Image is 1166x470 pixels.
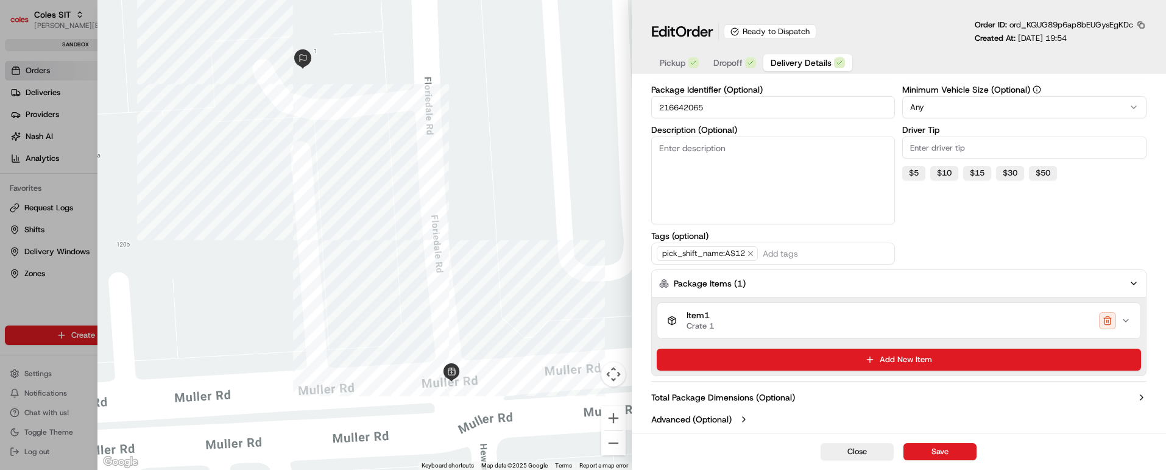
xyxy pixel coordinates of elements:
[651,391,1147,404] button: Total Package Dimensions (Optional)
[98,172,200,194] a: 💻API Documentation
[657,246,758,261] span: pick_shift_name:AS12
[1033,85,1041,94] button: Minimum Vehicle Size (Optional)
[651,126,896,134] label: Description (Optional)
[115,177,196,189] span: API Documentation
[903,443,977,460] button: Save
[713,57,743,69] span: Dropoff
[902,166,925,180] button: $5
[121,207,147,216] span: Pylon
[651,96,896,118] input: Enter package identifier
[12,116,34,138] img: 1736555255976-a54dd68f-1ca7-489b-9aae-adbdc363a1c4
[651,413,732,425] label: Advanced (Optional)
[101,454,141,470] img: Google
[481,462,548,469] span: Map data ©2025 Google
[601,406,626,430] button: Zoom in
[902,126,1147,134] label: Driver Tip
[422,461,474,470] button: Keyboard shortcuts
[1018,33,1067,43] span: [DATE] 19:54
[1009,20,1133,30] span: ord_KQUG89p6ap8bEUGysEgKDc
[12,178,22,188] div: 📗
[651,269,1147,297] button: Package Items (1)
[771,57,832,69] span: Delivery Details
[651,22,713,41] h1: Edit
[657,303,1140,338] button: Item1Crate 1
[41,129,154,138] div: We're available if you need us!
[12,49,222,68] p: Welcome 👋
[760,246,890,261] input: Add tags
[996,166,1024,180] button: $30
[660,57,685,69] span: Pickup
[601,431,626,455] button: Zoom out
[651,391,795,404] label: Total Package Dimensions (Optional)
[1029,166,1057,180] button: $50
[975,33,1067,44] p: Created At:
[86,206,147,216] a: Powered byPylon
[821,443,894,460] button: Close
[103,178,113,188] div: 💻
[651,413,1147,425] button: Advanced (Optional)
[676,22,713,41] span: Order
[651,85,896,94] label: Package Identifier (Optional)
[975,20,1133,30] p: Order ID:
[555,462,572,469] a: Terms
[41,116,200,129] div: Start new chat
[601,362,626,386] button: Map camera controls
[579,462,628,469] a: Report a map error
[32,79,201,91] input: Clear
[674,277,746,290] label: Package Items ( 1 )
[963,166,991,180] button: $15
[930,166,958,180] button: $10
[24,177,93,189] span: Knowledge Base
[902,85,1147,94] label: Minimum Vehicle Size (Optional)
[207,120,222,135] button: Start new chat
[724,24,816,39] div: Ready to Dispatch
[651,232,896,240] label: Tags (optional)
[902,137,1147,158] input: Enter driver tip
[657,349,1141,371] button: Add New Item
[12,12,37,37] img: Nash
[7,172,98,194] a: 📗Knowledge Base
[687,310,714,321] span: Item 1
[101,454,141,470] a: Open this area in Google Maps (opens a new window)
[687,321,714,331] span: Crate 1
